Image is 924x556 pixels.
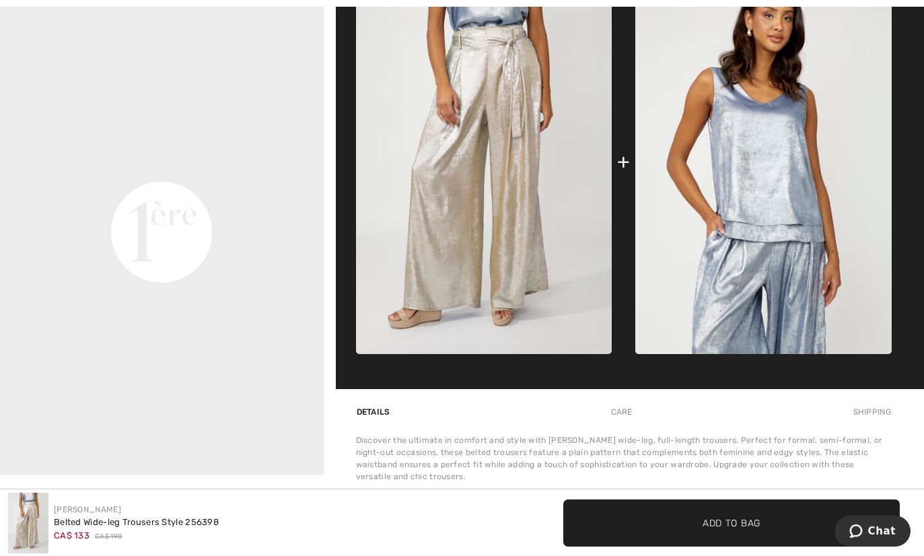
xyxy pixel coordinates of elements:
[95,532,122,542] span: CA$ 190
[850,400,892,424] div: Shipping
[54,516,219,529] div: Belted Wide-leg Trousers Style 256398
[617,147,630,177] div: +
[356,400,394,424] div: Details
[563,499,900,547] button: Add to Bag
[54,530,90,541] span: CA$ 133
[703,516,760,530] span: Add to Bag
[8,493,48,553] img: Belted Wide-Leg Trousers Style 256398
[54,505,121,514] a: [PERSON_NAME]
[356,434,892,483] div: Discover the ultimate in comfort and style with [PERSON_NAME] wide-leg, full-length trousers. Per...
[835,516,911,549] iframe: Opens a widget where you can chat to one of our agents
[600,400,644,424] div: Care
